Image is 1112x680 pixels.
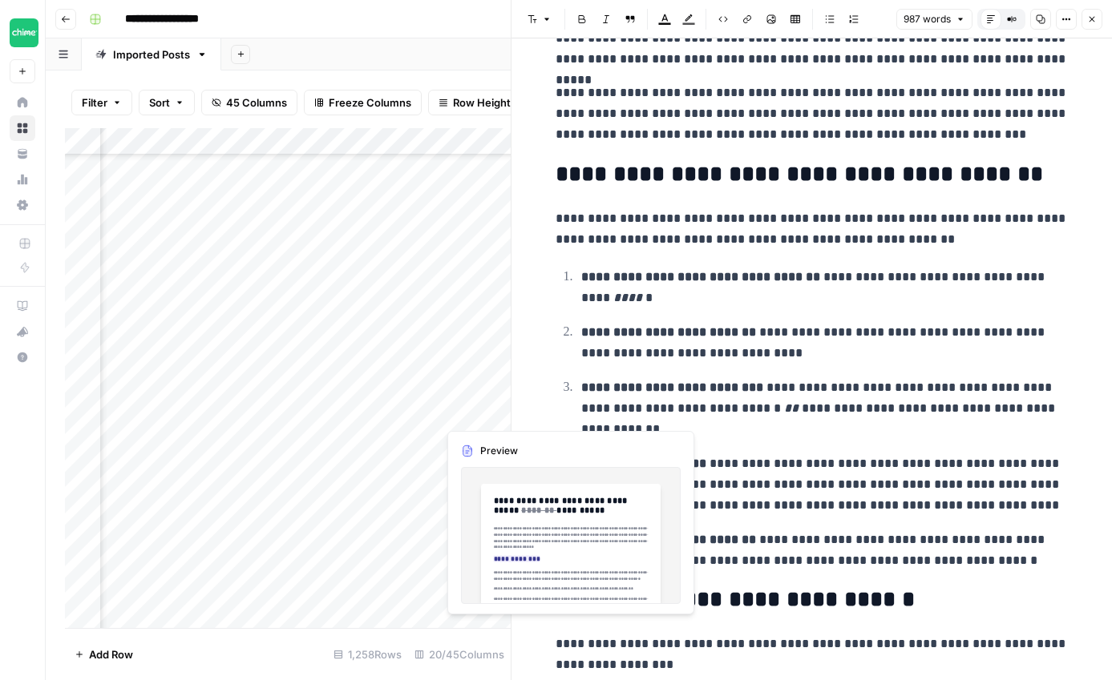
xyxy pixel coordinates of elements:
[113,46,190,62] div: Imported Posts
[10,344,35,370] button: Help + Support
[304,90,422,115] button: Freeze Columns
[428,90,521,115] button: Row Height
[89,646,133,662] span: Add Row
[10,90,35,115] a: Home
[82,38,221,70] a: Imported Posts
[226,95,287,111] span: 45 Columns
[201,90,297,115] button: 45 Columns
[327,642,408,667] div: 1,258 Rows
[10,141,35,167] a: Your Data
[149,95,170,111] span: Sort
[10,293,35,319] a: AirOps Academy
[896,9,972,30] button: 987 words
[10,319,35,344] button: What's new?
[10,167,35,192] a: Usage
[10,115,35,141] a: Browse
[329,95,411,111] span: Freeze Columns
[453,95,511,111] span: Row Height
[904,12,951,26] span: 987 words
[65,642,143,667] button: Add Row
[408,642,511,667] div: 20/45 Columns
[71,90,132,115] button: Filter
[10,320,34,344] div: What's new?
[10,13,35,53] button: Workspace: Chime
[10,18,38,47] img: Chime Logo
[139,90,195,115] button: Sort
[82,95,107,111] span: Filter
[10,192,35,218] a: Settings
